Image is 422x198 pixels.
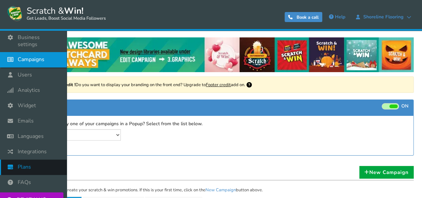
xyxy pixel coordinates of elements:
[7,5,23,22] img: Scratch and Win
[285,12,322,22] a: Book a call
[7,5,106,22] a: Scratch &Win! Get Leads, Boost Social Media Followers
[35,121,202,127] label: Want to display one of your campaigns in a Popup? Select from the list below.
[18,118,34,125] span: Emails
[297,14,319,20] span: Book a call
[18,56,44,63] span: Campaigns
[326,12,349,22] a: Help
[18,71,32,78] span: Users
[360,14,407,20] span: Shoreline Flooring
[18,102,36,109] span: Widget
[18,87,40,94] span: Analytics
[64,5,83,17] strong: Win!
[29,37,414,72] img: festival-poster-2020.webp
[206,82,231,88] a: Footer credit
[27,16,106,21] small: Get Leads, Boost Social Media Followers
[23,5,106,22] span: Scratch &
[29,167,414,180] h1: Campaigns
[205,187,236,193] a: New Campaign
[18,148,47,155] span: Integrations
[359,166,414,179] a: New Campaign
[18,34,60,48] span: Business settings
[18,179,31,186] span: FAQs
[18,164,31,171] span: Plans
[401,103,408,110] span: ON
[18,133,44,140] span: Languages
[335,14,345,20] span: Help
[29,76,414,93] div: Do you want to display your branding on the front end? Upgrade to add on.
[29,187,414,194] p: Use this section to create your scratch & win promotions. If this is your first time, click on th...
